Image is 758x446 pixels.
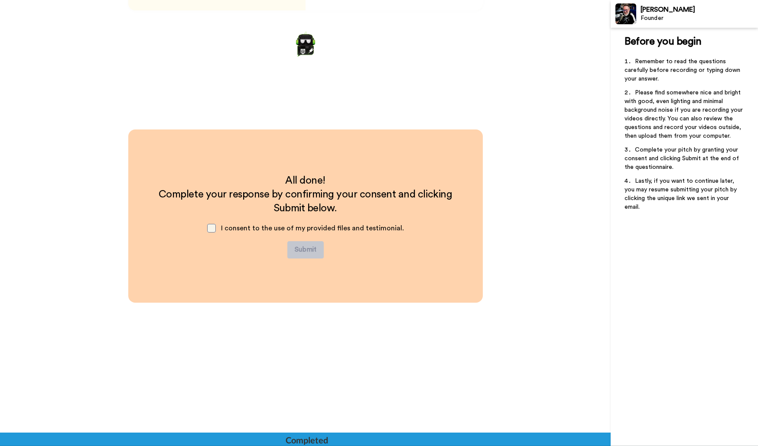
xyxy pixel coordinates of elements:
[641,6,758,14] div: [PERSON_NAME]
[286,434,327,446] div: Completed
[625,178,738,210] span: Lastly, if you want to continue later, you may resume submitting your pitch by clicking the uniqu...
[285,175,325,186] span: All done!
[615,3,636,24] img: Profile Image
[641,15,758,22] div: Founder
[221,225,404,232] span: I consent to the use of my provided files and testimonial.
[625,36,701,47] span: Before you begin
[159,189,455,213] span: Complete your response by confirming your consent and clicking Submit below.
[625,90,745,139] span: Please find somewhere nice and bright with good, even lighting and minimal background noise if yo...
[625,147,741,170] span: Complete your pitch by granting your consent and clicking Submit at the end of the questionnaire.
[287,241,324,259] button: Submit
[625,58,742,82] span: Remember to read the questions carefully before recording or typing down your answer.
